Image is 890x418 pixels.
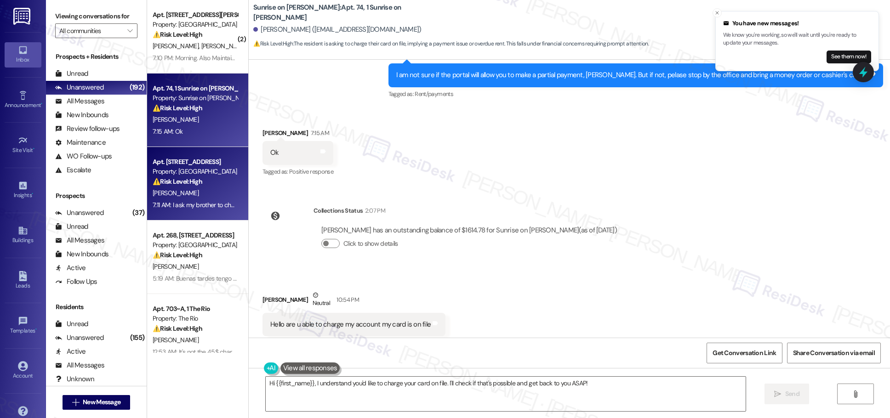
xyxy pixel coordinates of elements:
[13,8,32,25] img: ResiDesk Logo
[5,223,41,248] a: Buildings
[262,165,333,178] div: Tagged as:
[308,128,329,138] div: 7:15 AM
[153,336,199,344] span: [PERSON_NAME]
[153,231,238,240] div: Apt. 268, [STREET_ADDRESS]
[128,331,147,345] div: (155)
[388,87,884,101] div: Tagged as:
[262,128,333,141] div: [PERSON_NAME]
[5,133,41,158] a: Site Visit •
[5,358,41,383] a: Account
[55,165,91,175] div: Escalate
[723,19,871,28] div: You have new messages!
[55,110,108,120] div: New Inbounds
[334,295,359,305] div: 10:54 PM
[153,93,238,103] div: Property: Sunrise on [PERSON_NAME]
[127,27,132,34] i: 
[153,84,238,93] div: Apt. 74, 1 Sunrise on [PERSON_NAME]
[55,263,86,273] div: Active
[153,240,238,250] div: Property: [GEOGRAPHIC_DATA]
[153,324,202,333] strong: ⚠️ Risk Level: High
[55,347,86,356] div: Active
[59,23,123,38] input: All communities
[5,178,41,203] a: Insights •
[55,69,88,79] div: Unread
[55,333,104,343] div: Unanswered
[343,239,398,249] label: Click to show details
[55,222,88,232] div: Unread
[55,374,94,384] div: Unknown
[270,320,431,329] div: Hello are u able to charge my account my card is on file
[63,395,131,410] button: New Message
[153,104,202,112] strong: ⚠️ Risk Level: High
[153,10,238,20] div: Apt. [STREET_ADDRESS][PERSON_NAME]
[253,25,421,34] div: [PERSON_NAME] ([EMAIL_ADDRESS][DOMAIN_NAME])
[253,3,437,23] b: Sunrise on [PERSON_NAME]: Apt. 74, 1 Sunrise on [PERSON_NAME]
[46,191,147,201] div: Prospects
[55,152,112,161] div: WO Follow-ups
[262,290,445,313] div: [PERSON_NAME]
[153,127,183,136] div: 7:15 AM: Ok
[253,39,649,49] span: : The resident is asking to charge their card on file, implying a payment issue or overdue rent. ...
[153,314,238,323] div: Property: The Rio
[153,157,238,167] div: Apt. [STREET_ADDRESS]
[785,389,799,399] span: Send
[707,343,782,363] button: Get Conversation Link
[55,138,106,147] div: Maintenance
[153,42,201,50] span: [PERSON_NAME]
[787,343,881,363] button: Share Conversation via email
[713,348,776,358] span: Get Conversation Link
[46,52,147,62] div: Prospects + Residents
[55,236,104,245] div: All Messages
[35,326,37,333] span: •
[764,384,809,404] button: Send
[41,101,42,107] span: •
[201,42,247,50] span: [PERSON_NAME]
[55,249,108,259] div: New Inbounds
[363,206,385,215] div: 2:07 PM
[793,348,875,358] span: Share Conversation via email
[153,201,476,209] div: 7:11 AM: I ask my brother to check and see if he signed the lease. It did the same thing wouldn't...
[396,70,869,80] div: I am not sure if the portal will allow you to make a partial payment, [PERSON_NAME]. But if not, ...
[153,348,590,356] div: 12:53 AM: It's not the 45$ charge. I was asking, I have paid 445$ last month, and I move-in on 17...
[153,115,199,124] span: [PERSON_NAME]
[55,277,97,287] div: Follow Ups
[55,124,120,134] div: Review follow-ups
[83,397,120,407] span: New Message
[55,208,104,218] div: Unanswered
[153,189,199,197] span: [PERSON_NAME]
[774,390,781,398] i: 
[72,399,79,406] i: 
[55,96,104,106] div: All Messages
[130,206,147,220] div: (37)
[55,83,104,92] div: Unanswered
[32,191,33,197] span: •
[153,251,202,259] strong: ⚠️ Risk Level: High
[55,361,104,370] div: All Messages
[314,206,363,215] div: Collections Status
[153,262,199,271] span: [PERSON_NAME]
[270,148,279,158] div: Ok
[55,319,88,329] div: Unread
[153,177,202,186] strong: ⚠️ Risk Level: High
[852,390,859,398] i: 
[415,90,453,98] span: Rent/payments
[5,268,41,293] a: Leads
[266,377,746,411] textarea: Hi {{first_name}}, I understand you'd like to charge your card on file. I'll check if that's poss...
[827,51,871,63] button: See them now!
[723,31,871,47] p: We know you're working, so we'll wait until you're ready to update your messages.
[253,40,293,47] strong: ⚠️ Risk Level: High
[713,8,722,17] button: Close toast
[153,30,202,39] strong: ⚠️ Risk Level: High
[321,226,617,235] div: [PERSON_NAME] has an outstanding balance of $1614.78 for Sunrise on [PERSON_NAME] (as of [DATE])
[153,274,686,282] div: 5:19 AM: Buenas tardes tengo que desenchufarla porque se queda prendida pero no hace nada nomas e...
[289,168,333,175] span: Positive response
[33,146,34,152] span: •
[46,302,147,312] div: Residents
[55,9,137,23] label: Viewing conversations for
[153,167,238,176] div: Property: [GEOGRAPHIC_DATA]
[311,290,332,310] div: Neutral
[5,42,41,67] a: Inbox
[127,80,147,95] div: (192)
[153,304,238,314] div: Apt. 703~A, 1 The Rio
[153,20,238,29] div: Property: [GEOGRAPHIC_DATA]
